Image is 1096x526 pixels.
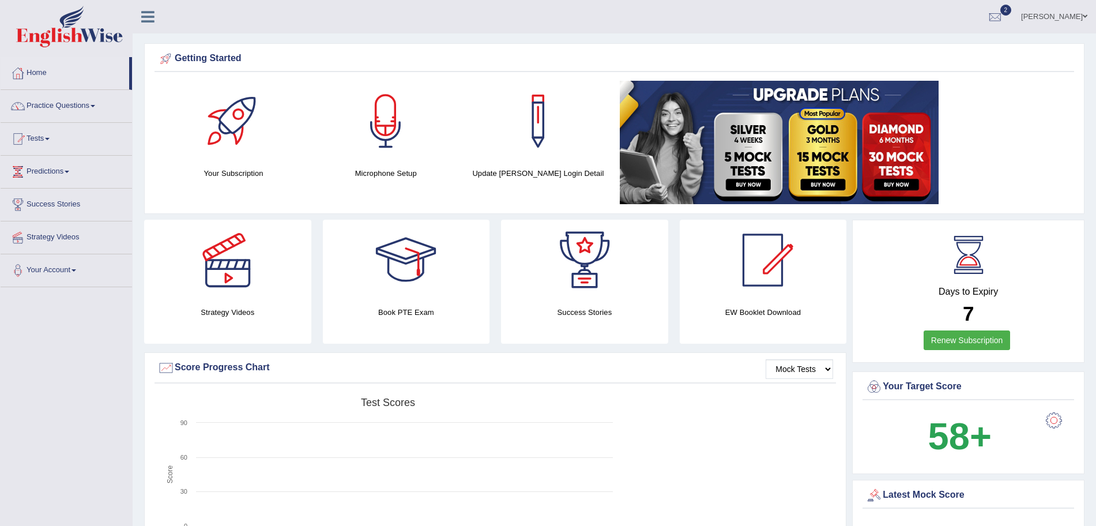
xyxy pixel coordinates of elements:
[180,488,187,495] text: 30
[924,330,1011,350] a: Renew Subscription
[361,397,415,408] tspan: Test scores
[323,306,490,318] h4: Book PTE Exam
[1,57,129,86] a: Home
[468,167,608,179] h4: Update [PERSON_NAME] Login Detail
[928,415,992,457] b: 58+
[1,221,132,250] a: Strategy Videos
[163,167,304,179] h4: Your Subscription
[963,302,974,325] b: 7
[1,156,132,185] a: Predictions
[1,189,132,217] a: Success Stories
[157,50,1071,67] div: Getting Started
[1,90,132,119] a: Practice Questions
[865,287,1071,297] h4: Days to Expiry
[1,254,132,283] a: Your Account
[180,454,187,461] text: 60
[680,306,847,318] h4: EW Booklet Download
[865,378,1071,396] div: Your Target Score
[166,465,174,484] tspan: Score
[865,487,1071,504] div: Latest Mock Score
[501,306,668,318] h4: Success Stories
[180,419,187,426] text: 90
[620,81,939,204] img: small5.jpg
[157,359,833,377] div: Score Progress Chart
[1,123,132,152] a: Tests
[315,167,456,179] h4: Microphone Setup
[1000,5,1012,16] span: 2
[144,306,311,318] h4: Strategy Videos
